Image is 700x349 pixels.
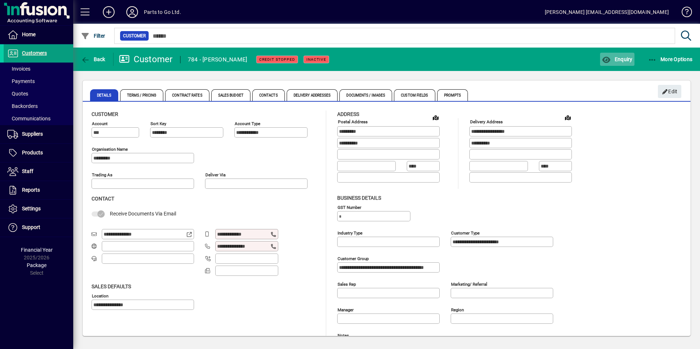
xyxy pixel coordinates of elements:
span: Contacts [252,89,285,101]
a: View on map [430,112,442,123]
a: Backorders [4,100,73,112]
span: Receive Documents Via Email [110,211,176,217]
a: Invoices [4,63,73,75]
button: Profile [120,5,144,19]
span: Payments [7,78,35,84]
a: Payments [4,75,73,87]
span: Customers [22,50,47,56]
span: Filter [81,33,105,39]
span: Inactive [306,57,326,62]
div: Parts to Go Ltd. [144,6,181,18]
a: Reports [4,181,73,199]
span: Contact [92,196,114,202]
mat-label: Trading as [92,172,112,177]
span: Enquiry [602,56,632,62]
mat-label: Deliver via [205,172,226,177]
mat-label: Sales rep [338,281,356,286]
span: Prompts [437,89,468,101]
button: Filter [79,29,107,42]
span: Credit Stopped [259,57,295,62]
mat-label: Organisation name [92,147,128,152]
mat-label: Sort key [150,121,166,126]
a: Settings [4,200,73,218]
a: Communications [4,112,73,125]
span: Delivery Addresses [287,89,338,101]
span: Edit [662,86,678,98]
span: Details [90,89,118,101]
a: Staff [4,162,73,181]
div: Customer [119,53,173,65]
span: Reports [22,187,40,193]
span: Home [22,31,36,37]
span: Support [22,224,40,230]
span: Package [27,262,46,268]
mat-label: Customer type [451,230,480,235]
app-page-header-button: Back [73,53,113,66]
span: More Options [648,56,693,62]
span: Customer [123,32,146,40]
mat-label: Account Type [235,121,260,126]
span: Financial Year [21,247,53,253]
button: Edit [658,85,681,98]
mat-label: Region [451,307,464,312]
span: Quotes [7,91,28,97]
button: Add [97,5,120,19]
a: Knowledge Base [676,1,691,25]
a: Support [4,218,73,237]
mat-label: Manager [338,307,354,312]
span: Sales Budget [211,89,250,101]
span: Backorders [7,103,38,109]
button: More Options [646,53,695,66]
mat-label: Notes [338,333,349,338]
span: Settings [22,206,41,211]
a: Products [4,144,73,162]
span: Business details [337,195,381,201]
span: Products [22,150,43,155]
button: Enquiry [600,53,634,66]
a: Suppliers [4,125,73,143]
div: [PERSON_NAME] [EMAIL_ADDRESS][DOMAIN_NAME] [545,6,669,18]
span: Communications [7,116,51,121]
button: Back [79,53,107,66]
span: Contract Rates [165,89,209,101]
span: Invoices [7,66,30,72]
mat-label: Account [92,121,108,126]
span: Customer [92,111,118,117]
span: Address [337,111,359,117]
mat-label: Location [92,293,108,298]
a: View on map [562,112,574,123]
div: 784 - [PERSON_NAME] [188,54,247,65]
mat-label: Customer group [338,256,369,261]
span: Documents / Images [339,89,392,101]
mat-label: Industry type [338,230,362,235]
span: Sales defaults [92,284,131,289]
span: Custom Fields [394,89,435,101]
span: Back [81,56,105,62]
a: Quotes [4,87,73,100]
span: Terms / Pricing [120,89,164,101]
span: Suppliers [22,131,43,137]
mat-label: Marketing/ Referral [451,281,487,286]
a: Home [4,26,73,44]
span: Staff [22,168,33,174]
mat-label: GST Number [338,204,361,210]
